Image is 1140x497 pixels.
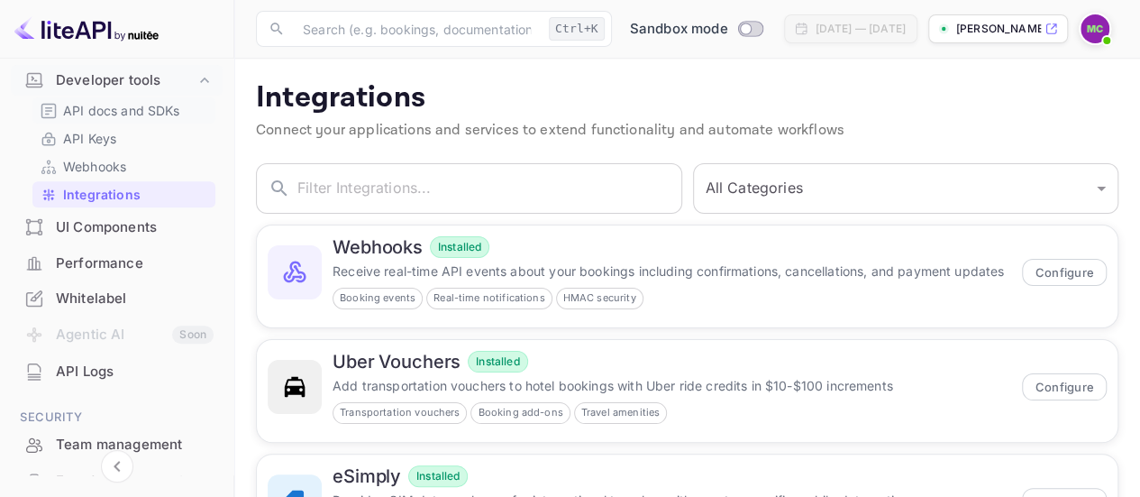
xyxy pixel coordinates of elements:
[1022,259,1107,286] button: Configure
[11,246,223,281] div: Performance
[471,405,569,420] span: Booking add-ons
[56,217,214,238] div: UI Components
[11,464,223,497] a: Fraud management
[56,289,214,309] div: Whitelabel
[11,428,223,463] div: Team management
[63,101,180,120] p: API docs and SDKs
[431,239,488,255] span: Installed
[557,290,643,306] span: HMAC security
[56,253,214,274] div: Performance
[333,465,401,487] h6: eSimply
[1081,14,1109,43] img: Mirjana Cale
[56,435,214,456] div: Team management
[549,17,605,41] div: Ctrl+K
[32,97,215,124] div: API docs and SDKs
[56,70,196,91] div: Developer tools
[333,290,422,306] span: Booking events
[292,11,542,47] input: Search (e.g. bookings, documentation)
[409,468,467,484] span: Installed
[32,153,215,179] div: Webhooks
[56,471,214,492] div: Fraud management
[11,246,223,280] a: Performance
[297,163,682,214] input: Filter Integrations...
[63,185,141,204] p: Integrations
[1022,373,1107,400] button: Configure
[40,185,208,204] a: Integrations
[11,428,223,461] a: Team management
[816,21,906,37] div: [DATE] — [DATE]
[630,19,728,40] span: Sandbox mode
[11,210,223,244] a: UI Components
[256,80,1118,116] p: Integrations
[956,21,1041,37] p: [PERSON_NAME]-yzr8s.nui...
[11,281,223,317] div: Whitelabel
[427,290,551,306] span: Real-time notifications
[40,129,208,148] a: API Keys
[40,101,208,120] a: API docs and SDKs
[11,408,223,428] span: Security
[333,351,461,373] h6: Uber Vouchers
[11,210,223,245] div: UI Components
[333,376,1011,395] p: Add transportation vouchers to hotel bookings with Uber ride credits in $10-$100 increments
[63,129,116,148] p: API Keys
[333,405,466,420] span: Transportation vouchers
[256,120,1118,142] p: Connect your applications and services to extend functionality and automate workflows
[101,450,133,483] button: Collapse navigation
[333,262,1011,281] p: Receive real-time API events about your bookings including confirmations, cancellations, and paym...
[32,125,215,152] div: API Keys
[40,157,208,176] a: Webhooks
[469,354,526,370] span: Installed
[11,65,223,97] div: Developer tools
[11,281,223,315] a: Whitelabel
[11,354,223,390] div: API Logs
[63,157,126,176] p: Webhooks
[14,14,159,43] img: LiteAPI logo
[11,354,223,388] a: API Logs
[623,19,770,40] div: Switch to Production mode
[32,181,215,207] div: Integrations
[333,236,423,258] h6: Webhooks
[56,362,214,382] div: API Logs
[575,405,666,420] span: Travel amenities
